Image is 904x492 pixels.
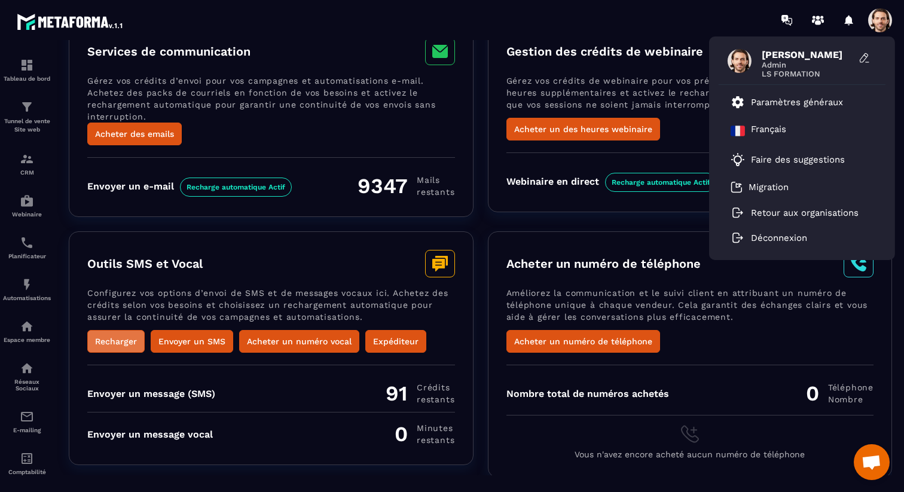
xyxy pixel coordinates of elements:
[751,154,845,165] p: Faire des suggestions
[3,91,51,143] a: formationformationTunnel de vente Site web
[87,429,213,440] div: Envoyer un message vocal
[3,442,51,484] a: accountantaccountantComptabilité
[3,75,51,82] p: Tableau de bord
[417,186,454,198] span: restants
[762,60,851,69] span: Admin
[506,75,874,118] p: Gérez vos crédits de webinaire pour vos présentations en direct. Achetez des heures supplémentair...
[20,319,34,334] img: automations
[3,253,51,259] p: Planificateur
[87,123,182,145] button: Acheter des emails
[605,173,717,192] span: Recharge automatique Actif
[3,185,51,227] a: automationsautomationsWebinaire
[3,401,51,442] a: emailemailE-mailing
[417,434,454,446] span: restants
[87,44,251,59] h3: Services de communication
[20,194,34,208] img: automations
[386,381,454,406] div: 91
[762,69,851,78] span: LS FORMATION
[506,44,703,59] h3: Gestion des crédits de webinaire
[3,295,51,301] p: Automatisations
[575,450,805,459] span: Vous n'avez encore acheté aucun numéro de téléphone
[3,310,51,352] a: automationsautomationsEspace membre
[506,256,701,271] h3: Acheter un numéro de téléphone
[417,422,454,434] span: minutes
[151,330,233,353] button: Envoyer un SMS
[3,427,51,433] p: E-mailing
[731,152,859,167] a: Faire des suggestions
[239,330,359,353] button: Acheter un numéro vocal
[751,97,843,108] p: Paramètres généraux
[3,211,51,218] p: Webinaire
[828,393,874,405] span: Nombre
[3,117,51,134] p: Tunnel de vente Site web
[395,421,454,447] div: 0
[87,330,145,353] button: Recharger
[358,173,454,198] div: 9347
[3,268,51,310] a: automationsautomationsAutomatisations
[87,256,203,271] h3: Outils SMS et Vocal
[731,181,789,193] a: Migration
[20,236,34,250] img: scheduler
[762,49,851,60] span: [PERSON_NAME]
[20,100,34,114] img: formation
[417,393,454,405] span: restants
[417,381,454,393] span: Crédits
[506,118,660,140] button: Acheter un des heures webinaire
[180,178,292,197] span: Recharge automatique Actif
[3,169,51,176] p: CRM
[20,152,34,166] img: formation
[20,277,34,292] img: automations
[3,378,51,392] p: Réseaux Sociaux
[20,410,34,424] img: email
[3,49,51,91] a: formationformationTableau de bord
[3,227,51,268] a: schedulerschedulerPlanificateur
[806,381,874,406] div: 0
[854,444,890,480] div: Ouvrir le chat
[87,388,215,399] div: Envoyer un message (SMS)
[3,143,51,185] a: formationformationCRM
[20,58,34,72] img: formation
[828,381,874,393] span: Téléphone
[731,95,843,109] a: Paramètres généraux
[506,287,874,330] p: Améliorez la communication et le suivi client en attribuant un numéro de téléphone unique à chaqu...
[17,11,124,32] img: logo
[506,176,717,187] div: Webinaire en direct
[3,352,51,401] a: social-networksocial-networkRéseaux Sociaux
[417,174,454,186] span: Mails
[506,330,660,353] button: Acheter un numéro de téléphone
[20,361,34,375] img: social-network
[731,207,859,218] a: Retour aux organisations
[3,337,51,343] p: Espace membre
[751,233,807,243] p: Déconnexion
[87,181,292,192] div: Envoyer un e-mail
[751,207,859,218] p: Retour aux organisations
[506,388,669,399] div: Nombre total de numéros achetés
[365,330,426,353] button: Expéditeur
[749,182,789,192] p: Migration
[3,469,51,475] p: Comptabilité
[87,75,455,123] p: Gérez vos crédits d’envoi pour vos campagnes et automatisations e-mail. Achetez des packs de cour...
[751,124,786,138] p: Français
[87,287,455,330] p: Configurez vos options d’envoi de SMS et de messages vocaux ici. Achetez des crédits selon vos be...
[20,451,34,466] img: accountant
